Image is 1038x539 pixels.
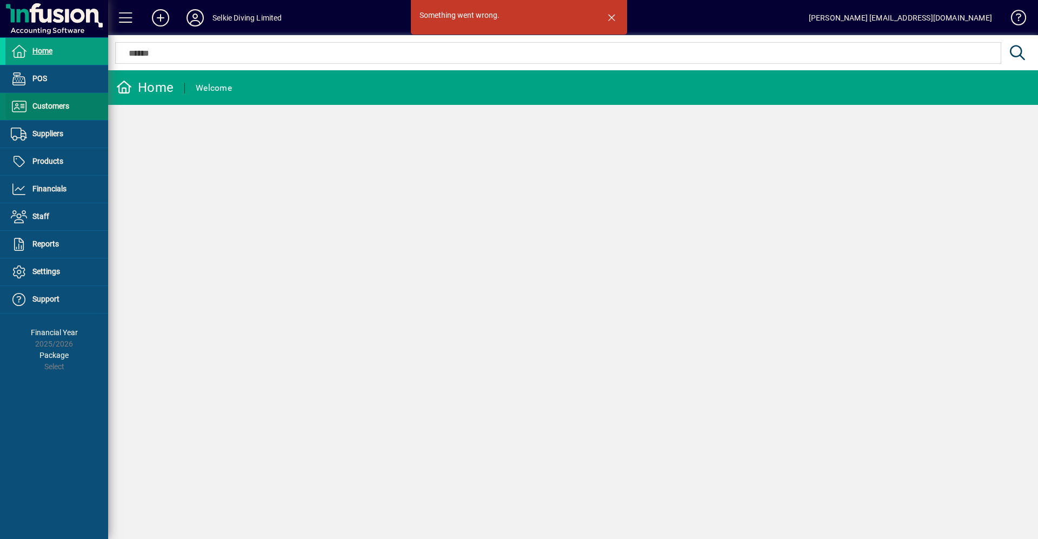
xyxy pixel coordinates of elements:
[32,212,49,221] span: Staff
[5,203,108,230] a: Staff
[5,286,108,313] a: Support
[32,267,60,276] span: Settings
[116,79,174,96] div: Home
[5,231,108,258] a: Reports
[1003,2,1024,37] a: Knowledge Base
[5,121,108,148] a: Suppliers
[178,8,212,28] button: Profile
[5,148,108,175] a: Products
[32,184,66,193] span: Financials
[809,9,992,26] div: [PERSON_NAME] [EMAIL_ADDRESS][DOMAIN_NAME]
[5,93,108,120] a: Customers
[143,8,178,28] button: Add
[5,176,108,203] a: Financials
[212,9,282,26] div: Selkie Diving Limited
[39,351,69,360] span: Package
[5,65,108,92] a: POS
[32,102,69,110] span: Customers
[32,239,59,248] span: Reports
[31,328,78,337] span: Financial Year
[196,79,232,97] div: Welcome
[32,157,63,165] span: Products
[32,129,63,138] span: Suppliers
[32,46,52,55] span: Home
[32,295,59,303] span: Support
[32,74,47,83] span: POS
[5,258,108,285] a: Settings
